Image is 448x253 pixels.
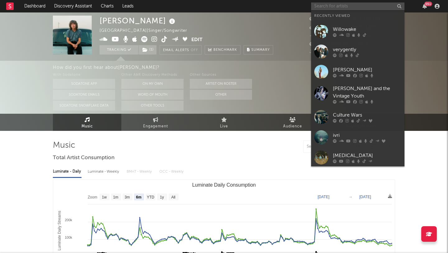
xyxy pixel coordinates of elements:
[314,12,401,20] div: Recently Viewed
[125,195,130,199] text: 3m
[333,131,401,139] div: ivri
[310,26,338,30] span: 1,400,000
[192,182,256,188] text: Luminate Daily Consumption
[65,236,72,239] text: 100k
[171,195,175,199] text: All
[136,195,141,199] text: 6m
[190,71,252,79] div: Other Sources
[333,111,401,119] div: Culture Wars
[310,17,334,21] span: 294,785
[333,85,401,100] div: [PERSON_NAME] and the Vintage Youth
[138,45,157,55] span: ( 1 )
[310,34,322,38] span: 82
[333,26,401,33] div: Willowake
[311,107,404,127] a: Culture Wars
[57,211,62,250] text: Luminate Daily Streams
[333,46,401,53] div: verygently
[311,41,404,62] a: verygently
[121,101,184,111] button: Other Tools
[251,48,270,52] span: Summary
[65,218,72,222] text: 200k
[311,21,404,41] a: Willowake
[311,147,404,168] a: [MEDICAL_DATA]
[191,49,198,52] em: Off
[311,2,404,10] input: Search for artists
[53,71,115,79] div: With Sodatone
[310,50,346,54] span: Jump Score: 79.2
[333,66,401,74] div: [PERSON_NAME]
[100,45,138,55] button: Tracking
[121,79,184,89] button: On My Own
[220,123,228,130] span: Live
[349,195,352,199] text: →
[310,42,371,46] span: 625,278 Monthly Listeners
[88,195,97,199] text: Zoom
[160,45,202,55] button: Email AlertsOff
[121,114,190,131] a: Engagement
[311,127,404,147] a: ivri
[53,166,82,177] div: Luminate - Daily
[311,62,404,82] a: [PERSON_NAME]
[100,27,194,35] div: [GEOGRAPHIC_DATA] | Singer/Songwriter
[160,195,164,199] text: 1y
[53,154,114,162] span: Total Artist Consumption
[139,45,156,55] button: (1)
[318,195,329,199] text: [DATE]
[205,45,240,55] a: Benchmark
[190,79,252,89] button: Artist on Roster
[333,152,401,159] div: [MEDICAL_DATA]
[88,166,120,177] div: Luminate - Weekly
[147,195,154,199] text: YTD
[190,90,252,100] button: Other
[213,46,237,54] span: Benchmark
[359,195,371,199] text: [DATE]
[53,79,115,89] button: Sodatone App
[53,114,121,131] a: Music
[53,101,115,111] button: Sodatone Snowflake Data
[82,123,93,130] span: Music
[191,36,203,44] button: Edit
[121,90,184,100] button: Word Of Mouth
[304,144,369,149] input: Search by song name or URL
[53,90,115,100] button: Sodatone Emails
[190,114,258,131] a: Live
[311,82,404,107] a: [PERSON_NAME] and the Vintage Youth
[121,71,184,79] div: Other A&R Discovery Methods
[113,195,119,199] text: 1m
[102,195,107,199] text: 1w
[100,16,177,26] div: [PERSON_NAME]
[143,123,168,130] span: Engagement
[258,114,327,131] a: Audience
[53,64,448,71] div: How did you first hear about [PERSON_NAME] ?
[244,45,273,55] button: Summary
[424,2,432,6] div: 99 +
[422,4,427,9] button: 99+
[283,123,302,130] span: Audience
